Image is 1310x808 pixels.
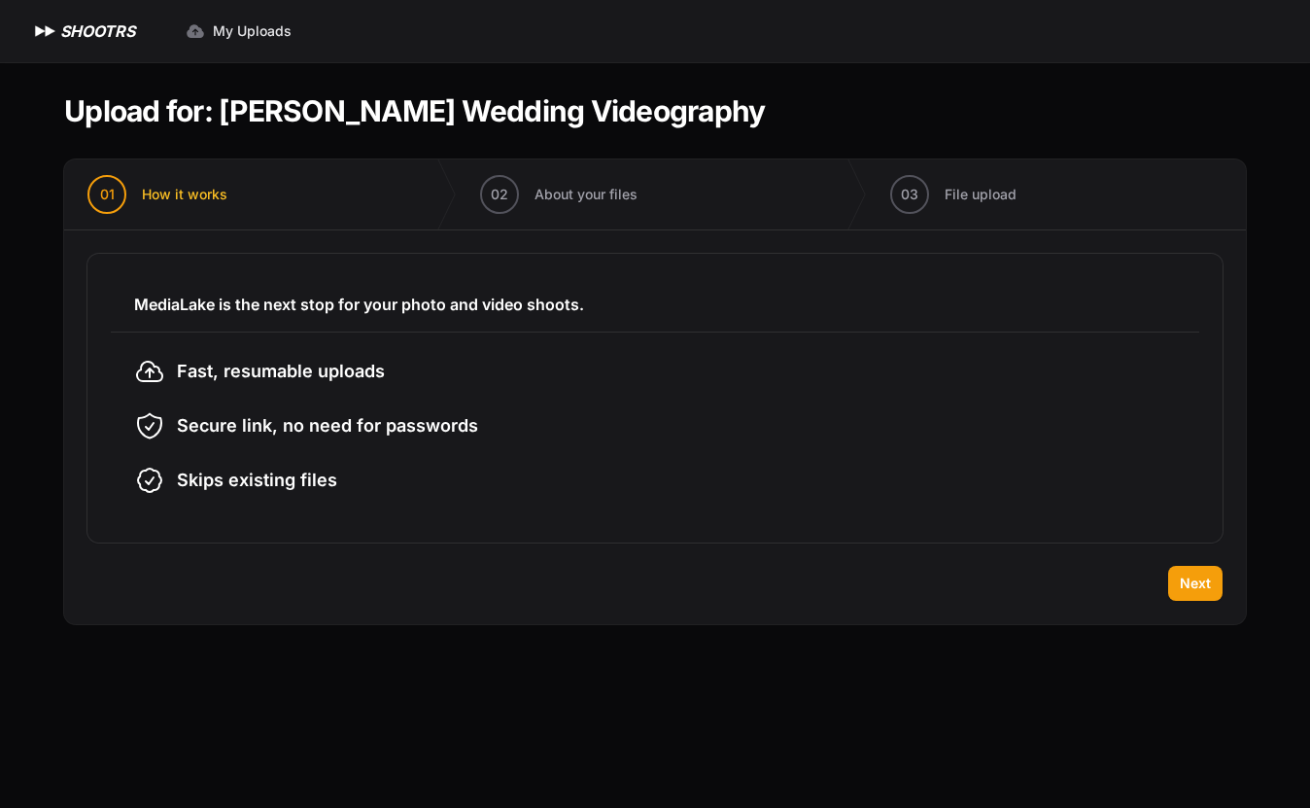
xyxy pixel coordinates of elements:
span: File upload [945,185,1017,204]
span: Next [1180,574,1211,593]
h3: MediaLake is the next stop for your photo and video shoots. [134,293,1176,316]
button: 02 About your files [457,159,661,229]
h1: Upload for: [PERSON_NAME] Wedding Videography [64,93,765,128]
span: About your files [534,185,638,204]
span: 01 [100,185,115,204]
button: Next [1168,566,1223,601]
span: Fast, resumable uploads [177,358,385,385]
span: Skips existing files [177,467,337,494]
img: SHOOTRS [31,19,60,43]
a: SHOOTRS SHOOTRS [31,19,135,43]
button: 03 File upload [867,159,1040,229]
span: Secure link, no need for passwords [177,412,478,439]
span: How it works [142,185,227,204]
a: My Uploads [174,14,303,49]
h1: SHOOTRS [60,19,135,43]
button: 01 How it works [64,159,251,229]
span: My Uploads [213,21,292,41]
span: 02 [491,185,508,204]
span: 03 [901,185,918,204]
